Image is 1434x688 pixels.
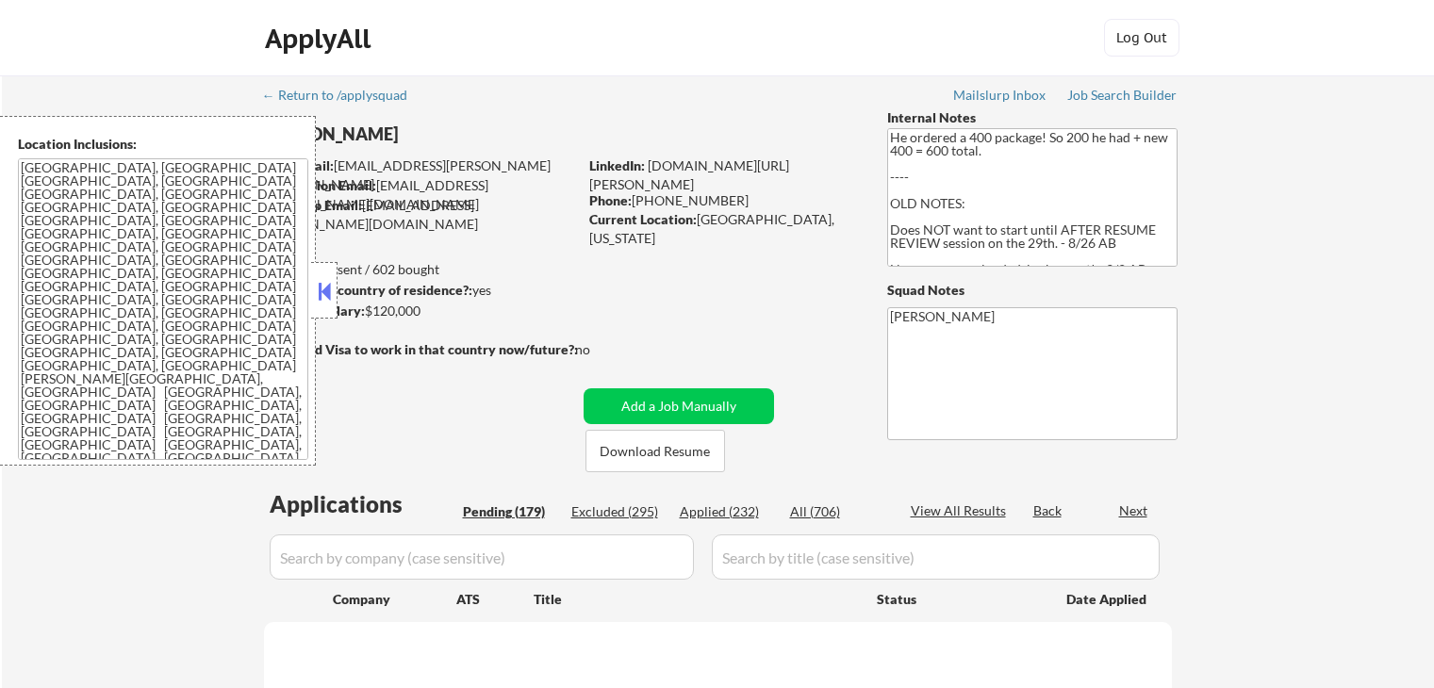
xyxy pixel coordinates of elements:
a: Mailslurp Inbox [953,88,1047,106]
button: Add a Job Manually [584,388,774,424]
div: Squad Notes [887,281,1178,300]
div: [EMAIL_ADDRESS][PERSON_NAME][DOMAIN_NAME] [265,176,577,213]
div: Date Applied [1066,590,1149,609]
div: [EMAIL_ADDRESS][PERSON_NAME][DOMAIN_NAME] [264,196,577,233]
div: [GEOGRAPHIC_DATA], [US_STATE] [589,210,856,247]
button: Log Out [1104,19,1179,57]
div: $120,000 [263,302,577,320]
div: yes [263,281,571,300]
div: ATS [456,590,534,609]
input: Search by title (case sensitive) [712,534,1160,580]
div: Location Inclusions: [18,135,308,154]
strong: Phone: [589,192,632,208]
div: Status [877,582,1039,615]
strong: Can work in country of residence?: [263,282,472,298]
button: Download Resume [585,430,725,472]
div: All (706) [790,502,884,521]
div: [PERSON_NAME] [264,123,651,146]
a: ← Return to /applysquad [262,88,425,106]
div: ApplyAll [265,23,376,55]
div: [EMAIL_ADDRESS][PERSON_NAME][DOMAIN_NAME] [265,156,577,193]
strong: LinkedIn: [589,157,645,173]
div: Internal Notes [887,108,1178,127]
div: Job Search Builder [1067,89,1178,102]
div: Back [1033,501,1063,520]
div: Next [1119,501,1149,520]
div: Mailslurp Inbox [953,89,1047,102]
strong: Current Location: [589,211,697,227]
div: Applied (232) [680,502,774,521]
div: ← Return to /applysquad [262,89,425,102]
div: Applications [270,493,456,516]
input: Search by company (case sensitive) [270,534,694,580]
div: [PHONE_NUMBER] [589,191,856,210]
div: View All Results [911,501,1012,520]
div: no [575,340,629,359]
div: Pending (179) [463,502,557,521]
a: [DOMAIN_NAME][URL][PERSON_NAME] [589,157,789,192]
div: Excluded (295) [571,502,666,521]
div: Title [534,590,859,609]
a: Job Search Builder [1067,88,1178,106]
div: 232 sent / 602 bought [263,260,577,279]
div: Company [333,590,456,609]
strong: Will need Visa to work in that country now/future?: [264,341,578,357]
